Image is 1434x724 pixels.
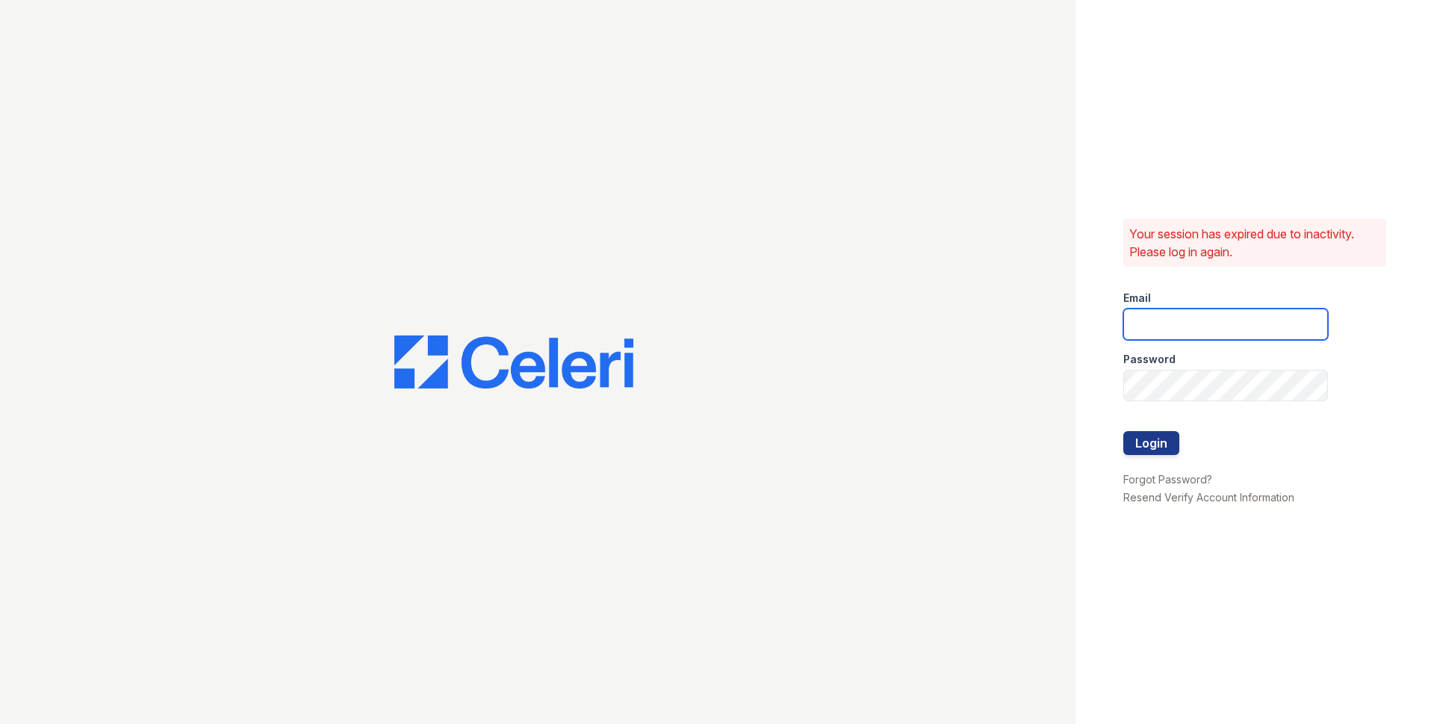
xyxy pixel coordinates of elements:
[1129,225,1380,261] p: Your session has expired due to inactivity. Please log in again.
[1123,352,1176,367] label: Password
[394,335,633,389] img: CE_Logo_Blue-a8612792a0a2168367f1c8372b55b34899dd931a85d93a1a3d3e32e68fde9ad4.png
[1123,473,1212,486] a: Forgot Password?
[1123,431,1179,455] button: Login
[1123,291,1151,306] label: Email
[1123,491,1294,504] a: Resend Verify Account Information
